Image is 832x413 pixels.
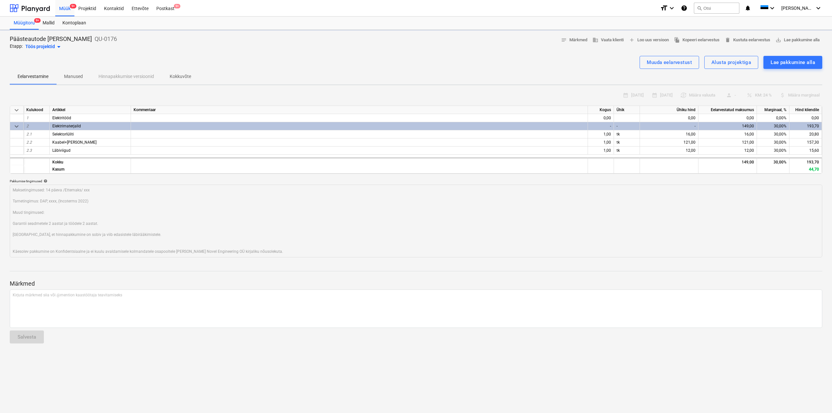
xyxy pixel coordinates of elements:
[592,36,624,44] span: Vaata klienti
[614,147,640,155] div: tk
[50,165,131,174] div: Kasum
[10,185,822,257] textarea: Maksetingimused: 14 päeva /Ettemaks/ xxx Tarnetingimus: DAP, xxxx, (Incoterms 2022) Muud tingimus...
[590,35,626,45] button: Vaata klienti
[13,106,20,114] span: Ahenda kõik kategooriad
[757,106,789,114] div: Marginaal, %
[757,130,789,138] div: 30,00%
[18,73,48,80] p: Eelarvestamine
[640,147,698,155] div: 12,00
[640,56,699,69] button: Muuda eelarvestust
[58,17,90,30] a: Kontoplaan
[698,147,757,155] div: 12,00
[26,148,32,153] span: 2.3
[10,179,822,183] div: Pakkumise tingimused
[170,73,191,80] p: Kokkuvõte
[698,130,757,138] div: 16,00
[757,122,789,130] div: 30,00%
[640,122,698,130] div: -
[614,106,640,114] div: Ühik
[95,35,117,43] p: QU-0176
[704,56,758,69] button: Alusta projektiga
[588,147,614,155] div: 1,00
[681,4,687,12] i: Abikeskus
[629,37,635,43] span: add
[614,122,640,130] div: -
[588,114,614,122] div: 0,00
[711,58,751,67] div: Alusta projektiga
[26,124,29,128] span: 2
[781,6,814,11] span: [PERSON_NAME]
[660,4,668,12] i: format_size
[674,36,720,44] span: Kopeeri eelarvestus
[34,18,41,23] span: 9+
[640,138,698,147] div: 121,00
[768,4,776,12] i: keyboard_arrow_down
[671,35,722,45] button: Kopeeri eelarvestus
[52,116,71,120] span: Elektritööd
[698,106,757,114] div: Eelarvestatud maksumus
[588,138,614,147] div: 1,00
[588,106,614,114] div: Kogus
[10,43,23,51] p: Etapp:
[52,124,81,128] span: Elektrimaterjalid
[789,106,822,114] div: Hind kliendile
[697,6,702,11] span: search
[647,58,692,67] div: Muuda eelarvestust
[10,17,39,30] div: Müügitoru
[24,106,50,114] div: Kulukood
[789,147,822,155] div: 15,60
[70,4,76,8] span: 9+
[757,147,789,155] div: 30,00%
[614,138,640,147] div: tk
[789,138,822,147] div: 157,30
[52,132,74,136] span: Selektorlüliti
[757,138,789,147] div: 30,00%
[588,122,614,130] div: -
[39,17,58,30] a: Mallid
[52,148,71,153] span: Läbiviigud
[629,36,669,44] span: Loo uus versioon
[174,4,180,8] span: 9+
[668,4,676,12] i: keyboard_arrow_down
[757,114,789,122] div: 0,00%
[789,158,822,166] div: 193,70
[52,140,97,145] span: Kaabel+kõri
[640,114,698,122] div: 0,00
[50,106,131,114] div: Artikkel
[26,132,32,136] span: 2.1
[789,130,822,138] div: 20,80
[640,130,698,138] div: 16,00
[626,35,671,45] button: Loo uus versioon
[725,37,731,43] span: delete
[561,36,587,44] span: Märkmed
[789,165,822,174] div: 44,70
[763,56,822,69] button: Lae pakkumine alla
[10,17,39,30] a: Müügitoru9+
[561,37,567,43] span: notes
[725,36,770,44] span: Kustuta eelarvestus
[674,37,680,43] span: file_copy
[558,35,590,45] button: Märkmed
[10,35,92,43] p: Päästeautode [PERSON_NAME]
[757,158,789,166] div: 30,00%
[26,116,29,120] span: 1
[42,179,47,183] span: help
[789,122,822,130] div: 193,70
[775,36,820,44] span: Lae pakkumine alla
[131,106,588,114] div: Kommentaar
[773,35,822,45] button: Lae pakkumine alla
[698,114,757,122] div: 0,00
[698,122,757,130] div: 149,00
[745,4,751,12] i: notifications
[10,280,822,288] p: Märkmed
[698,138,757,147] div: 121,00
[55,43,63,51] span: arrow_drop_down
[26,140,32,145] span: 2.2
[698,158,757,166] div: 149,00
[64,73,83,80] p: Manused
[771,58,815,67] div: Lae pakkumine alla
[694,3,739,14] button: Otsi
[775,37,781,43] span: save_alt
